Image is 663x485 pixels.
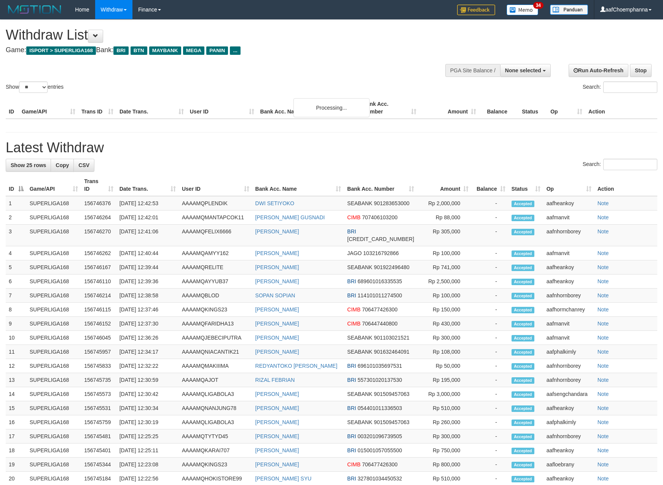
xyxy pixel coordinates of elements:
[255,306,299,313] a: [PERSON_NAME]
[116,289,179,303] td: [DATE] 12:38:58
[81,246,116,260] td: 156746262
[116,373,179,387] td: [DATE] 12:30:59
[512,293,534,299] span: Accepted
[255,363,338,369] a: REDYANTOKO [PERSON_NAME]
[78,97,116,119] th: Trans ID
[479,97,519,119] th: Balance
[255,377,295,383] a: RIZAL FEBRIAN
[347,433,356,439] span: BRI
[472,359,508,373] td: -
[512,279,534,285] span: Accepted
[179,317,252,331] td: AAAAMQFARIDHA13
[81,415,116,429] td: 156745759
[255,250,299,256] a: [PERSON_NAME]
[417,174,472,196] th: Amount: activate to sort column ascending
[569,64,628,77] a: Run Auto-Refresh
[417,359,472,373] td: Rp 50,000
[472,345,508,359] td: -
[347,292,356,298] span: BRI
[417,289,472,303] td: Rp 100,000
[585,97,657,119] th: Action
[6,401,27,415] td: 15
[347,349,372,355] span: SEABANK
[6,387,27,401] td: 14
[81,303,116,317] td: 156746115
[417,331,472,345] td: Rp 300,000
[358,447,402,453] span: Copy 015001057055500 to clipboard
[27,345,81,359] td: SUPERLIGA168
[255,335,299,341] a: [PERSON_NAME]
[255,419,299,425] a: [PERSON_NAME]
[116,211,179,225] td: [DATE] 12:42:01
[179,174,252,196] th: User ID: activate to sort column ascending
[179,211,252,225] td: AAAAMQMANTAPCOK11
[543,260,594,274] td: aafheankoy
[512,201,534,207] span: Accepted
[179,331,252,345] td: AAAAMQJEBECIPUTRA
[543,317,594,331] td: aafmanvit
[594,174,657,196] th: Action
[116,415,179,429] td: [DATE] 12:30:19
[598,228,609,235] a: Note
[81,401,116,415] td: 156745531
[417,387,472,401] td: Rp 3,000,000
[131,46,147,55] span: BTN
[543,345,594,359] td: aafphalkimly
[116,317,179,331] td: [DATE] 12:37:30
[472,373,508,387] td: -
[255,292,295,298] a: SOPAN SOPIAN
[417,373,472,387] td: Rp 195,000
[598,321,609,327] a: Note
[347,321,360,327] span: CIMB
[73,159,94,172] a: CSV
[179,303,252,317] td: AAAAMQKINGS23
[505,67,541,73] span: None selected
[179,260,252,274] td: AAAAMQRELITE
[81,373,116,387] td: 156745735
[27,274,81,289] td: SUPERLIGA168
[374,349,409,355] span: Copy 901632464091 to clipboard
[472,444,508,458] td: -
[598,292,609,298] a: Note
[6,274,27,289] td: 6
[179,225,252,246] td: AAAAMQFELIX6666
[149,46,181,55] span: MAYBANK
[472,196,508,211] td: -
[116,246,179,260] td: [DATE] 12:40:44
[6,225,27,246] td: 3
[512,307,534,313] span: Accepted
[293,98,370,117] div: Processing...
[255,200,295,206] a: DWI SETIYOKO
[187,97,257,119] th: User ID
[179,246,252,260] td: AAAAMQAMYY162
[183,46,205,55] span: MEGA
[6,359,27,373] td: 12
[116,196,179,211] td: [DATE] 12:42:53
[347,377,356,383] span: BRI
[472,225,508,246] td: -
[417,444,472,458] td: Rp 750,000
[56,162,69,168] span: Copy
[543,331,594,345] td: aafmanvit
[81,345,116,359] td: 156745957
[27,458,81,472] td: SUPERLIGA168
[116,429,179,444] td: [DATE] 12:25:25
[543,444,594,458] td: aafheankoy
[81,260,116,274] td: 156746167
[255,475,312,482] a: [PERSON_NAME] SYU
[358,433,402,439] span: Copy 003201096739505 to clipboard
[11,162,46,168] span: Show 25 rows
[6,458,27,472] td: 19
[116,331,179,345] td: [DATE] 12:36:26
[27,359,81,373] td: SUPERLIGA168
[472,289,508,303] td: -
[257,97,360,119] th: Bank Acc. Name
[417,211,472,225] td: Rp 88,000
[347,405,356,411] span: BRI
[27,387,81,401] td: SUPERLIGA168
[417,274,472,289] td: Rp 2,500,000
[81,196,116,211] td: 156746376
[598,278,609,284] a: Note
[81,211,116,225] td: 156746264
[81,225,116,246] td: 156746270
